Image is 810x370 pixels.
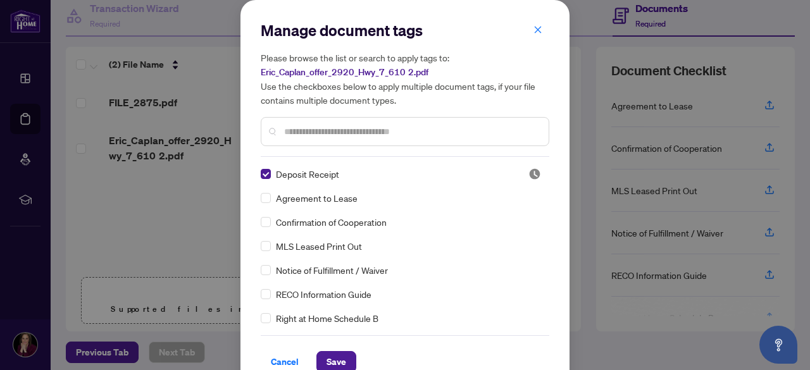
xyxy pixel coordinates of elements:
[276,167,339,181] span: Deposit Receipt
[261,51,549,107] h5: Please browse the list or search to apply tags to: Use the checkboxes below to apply multiple doc...
[528,168,541,180] img: status
[261,66,428,78] span: Eric_Caplan_offer_2920_Hwy_7_610 2.pdf
[276,215,387,229] span: Confirmation of Cooperation
[276,311,378,325] span: Right at Home Schedule B
[276,191,358,205] span: Agreement to Lease
[261,20,549,40] h2: Manage document tags
[276,239,362,253] span: MLS Leased Print Out
[276,287,371,301] span: RECO Information Guide
[759,326,797,364] button: Open asap
[528,168,541,180] span: Pending Review
[533,25,542,34] span: close
[276,263,388,277] span: Notice of Fulfillment / Waiver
